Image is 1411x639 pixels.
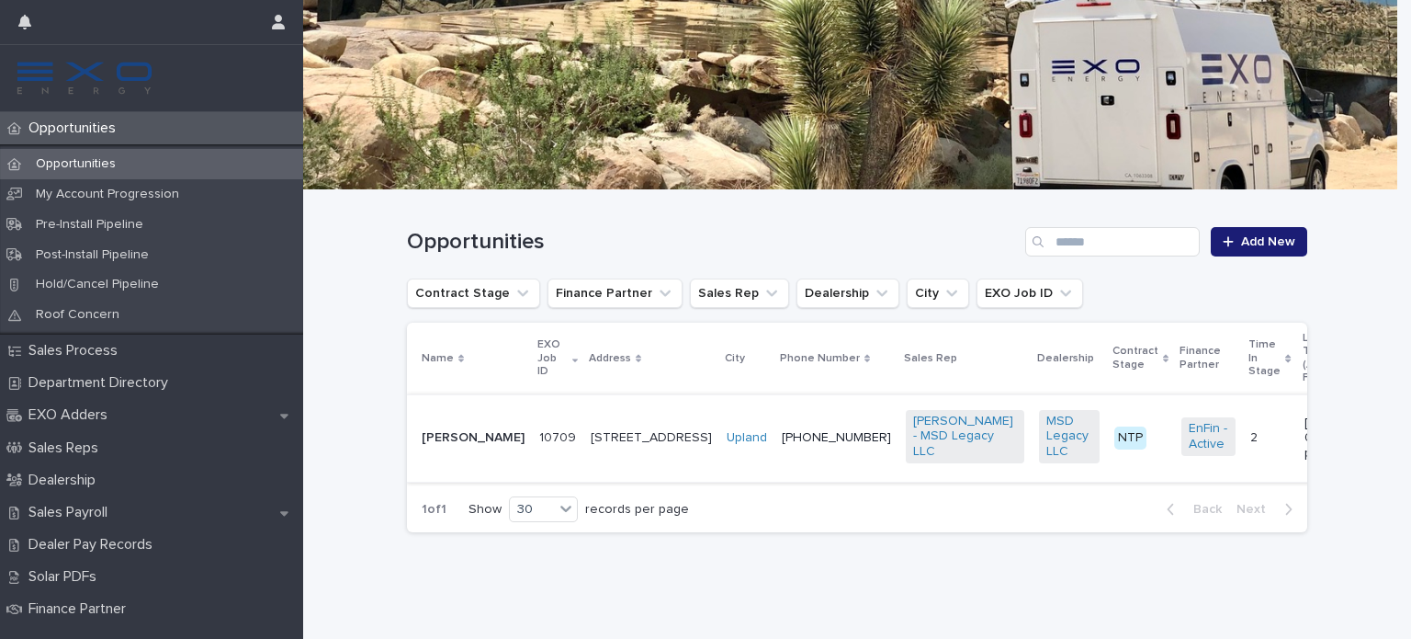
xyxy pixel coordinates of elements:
p: 2 [1250,427,1261,446]
p: Hold/Cancel Pipeline [21,277,174,292]
div: 30 [510,500,554,519]
p: Address [589,348,631,369]
span: Next [1236,503,1277,516]
p: Department Directory [21,374,183,392]
button: Sales Rep [690,279,789,308]
p: Dealership [21,472,110,489]
a: MSD Legacy LLC [1046,414,1092,460]
button: Finance Partner [547,279,683,308]
img: FKS5r6ZBThi8E5hshIGi [15,60,154,97]
p: 10709 [539,427,580,446]
input: Search [1025,227,1200,257]
a: [PHONE_NUMBER] [782,431,891,444]
p: My Account Progression [21,187,194,202]
p: Sales Process [21,342,132,359]
p: City [725,348,745,369]
p: 1 of 1 [407,487,461,532]
div: NTP [1114,427,1146,450]
span: Add New [1241,235,1295,248]
p: Phone Number [780,348,860,369]
a: [PERSON_NAME] - MSD Legacy LLC [913,414,1017,460]
button: Contract Stage [407,279,540,308]
p: [STREET_ADDRESS] [591,430,712,446]
p: Solar PDFs [21,568,111,586]
p: Finance Partner [1180,341,1237,375]
p: Sales Reps [21,439,113,457]
tr: [PERSON_NAME]1070910709 [STREET_ADDRESS]Upland [PHONE_NUMBER][PERSON_NAME] - MSD Legacy LLC MSD L... [407,394,1388,482]
p: Show [468,502,502,518]
a: Upland [727,430,767,446]
p: Sales Payroll [21,504,122,521]
p: Name [422,348,454,369]
span: Back [1182,503,1222,516]
p: Sales Rep [904,348,957,369]
p: Roof Concern [21,307,134,323]
button: Back [1152,501,1229,518]
p: [DATE] 02:39 pm [1304,416,1359,462]
p: Post-Install Pipeline [21,247,164,263]
p: Last Touched (All Fields) [1303,328,1349,389]
button: EXO Job ID [976,279,1083,308]
a: Add New [1211,227,1307,257]
p: Contract Stage [1112,341,1158,375]
p: Opportunities [21,156,130,172]
h1: Opportunities [407,229,1018,256]
button: Dealership [796,279,899,308]
p: Dealership [1037,348,1094,369]
button: City [907,279,969,308]
p: [PERSON_NAME] [422,430,525,446]
p: EXO Adders [21,406,122,424]
p: EXO Job ID [537,335,568,382]
p: records per page [585,502,689,518]
p: Dealer Pay Records [21,536,167,553]
p: Opportunities [21,120,130,137]
p: Time In Stage [1248,335,1281,382]
a: EnFin - Active [1189,421,1228,452]
button: Next [1229,501,1307,518]
p: Finance Partner [21,600,141,618]
p: Pre-Install Pipeline [21,217,158,233]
